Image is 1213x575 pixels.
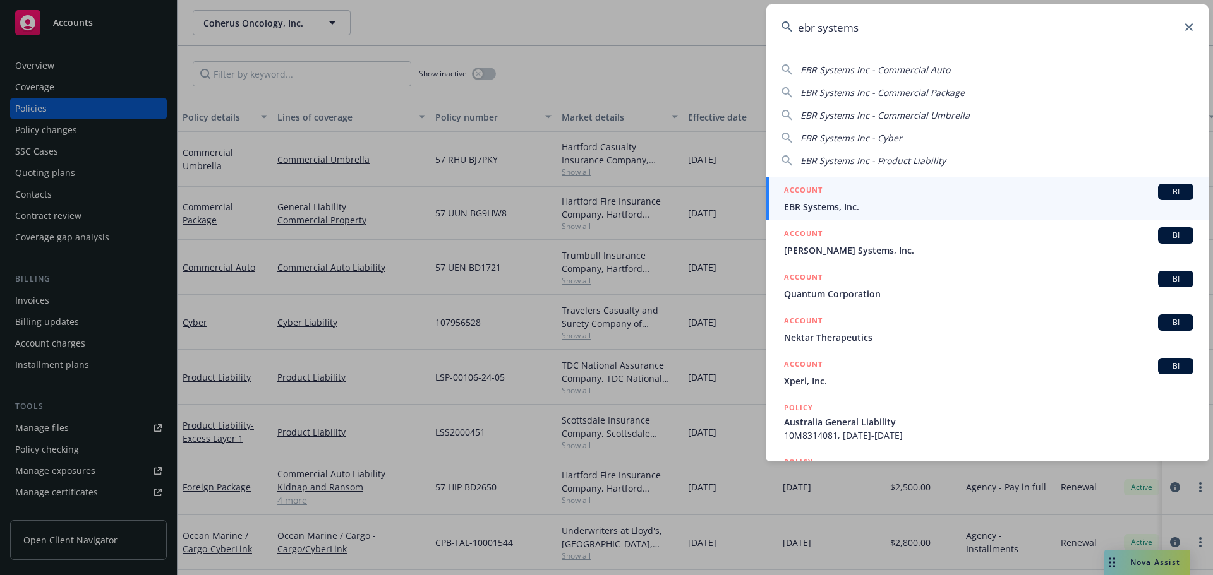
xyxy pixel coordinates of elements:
[800,132,902,144] span: EBR Systems Inc - Cyber
[766,177,1209,220] a: ACCOUNTBIEBR Systems, Inc.
[1163,186,1188,198] span: BI
[784,415,1193,429] span: Australia General Liability
[784,456,813,468] h5: POLICY
[784,227,823,242] h5: ACCOUNT
[1163,317,1188,328] span: BI
[784,358,823,373] h5: ACCOUNT
[784,200,1193,213] span: EBR Systems, Inc.
[784,314,823,329] h5: ACCOUNT
[766,394,1209,449] a: POLICYAustralia General Liability10M8314081, [DATE]-[DATE]
[800,109,970,121] span: EBR Systems Inc - Commercial Umbrella
[784,401,813,414] h5: POLICY
[1163,273,1188,285] span: BI
[766,4,1209,50] input: Search...
[1163,230,1188,241] span: BI
[784,287,1193,300] span: Quantum Corporation
[784,271,823,286] h5: ACCOUNT
[766,264,1209,307] a: ACCOUNTBIQuantum Corporation
[784,374,1193,388] span: Xperi, Inc.
[784,244,1193,257] span: [PERSON_NAME] Systems, Inc.
[784,331,1193,344] span: Nektar Therapeutics
[766,351,1209,394] a: ACCOUNTBIXperi, Inc.
[766,307,1209,351] a: ACCOUNTBINektar Therapeutics
[1163,360,1188,372] span: BI
[800,86,965,98] span: EBR Systems Inc - Commercial Package
[766,220,1209,264] a: ACCOUNTBI[PERSON_NAME] Systems, Inc.
[800,155,946,167] span: EBR Systems Inc - Product Liability
[784,184,823,199] h5: ACCOUNT
[800,64,950,76] span: EBR Systems Inc - Commercial Auto
[766,449,1209,503] a: POLICY
[784,429,1193,442] span: 10M8314081, [DATE]-[DATE]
